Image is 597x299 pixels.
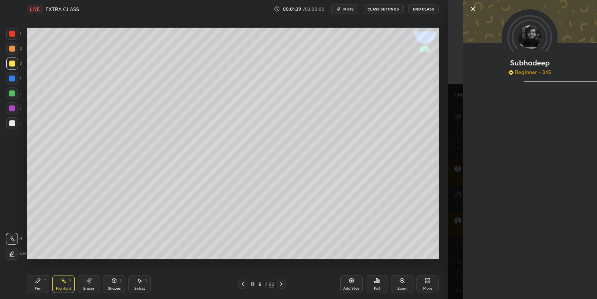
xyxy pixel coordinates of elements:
div: Zoom [397,287,407,290]
div: Eraser [83,287,94,290]
button: End Class [408,4,439,13]
div: animation [463,76,597,84]
div: 6 [6,102,22,114]
p: H [23,252,26,256]
p: H [19,237,22,241]
div: 7 [6,117,22,129]
div: Poll [374,287,380,290]
div: Select [134,287,145,290]
img: 93936e8cfc5d446c9f193cae0be712db.jpg [518,25,542,49]
p: Beginner • 345 [515,69,551,75]
p: Subhadeep [510,60,550,66]
img: Learner_Badge_beginner_1_8b307cf2a0.svg [508,70,513,75]
img: shiftIcon.72a6c929.svg [19,252,22,255]
div: 1 [6,28,21,40]
div: L [120,278,122,282]
div: P [44,278,46,282]
div: Shapes [108,287,121,290]
div: 52 [269,281,274,287]
div: S [145,278,147,282]
div: H [69,278,71,282]
div: 5 [256,282,264,286]
div: 5 [6,87,22,99]
h4: EXTRA CLASS [46,6,79,13]
div: Highlight [56,287,71,290]
div: 3 [6,58,22,70]
div: More [423,287,432,290]
span: mute [343,6,354,12]
div: 4 [6,73,22,84]
div: Add Slide [343,287,360,290]
div: 2 [6,43,22,55]
button: mute [331,4,358,13]
div: / [265,282,268,286]
div: LIVE [27,4,43,13]
div: Pen [35,287,41,290]
button: CLASS SETTINGS [363,4,404,13]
